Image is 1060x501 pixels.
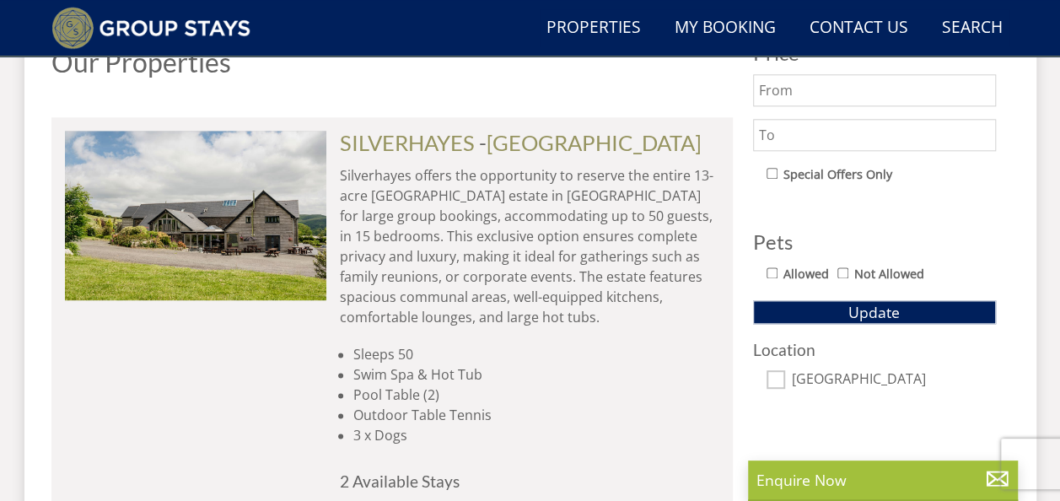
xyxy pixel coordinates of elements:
h3: Location [753,341,996,358]
label: Allowed [783,265,829,283]
label: Special Offers Only [783,165,892,184]
li: Swim Spa & Hot Tub [353,364,719,385]
h4: 2 Available Stays [340,472,719,490]
a: Search [935,9,1009,47]
li: Sleeps 50 [353,344,719,364]
a: My Booking [668,9,783,47]
button: Update [753,300,996,324]
h1: Our Properties [51,47,733,77]
li: Outdoor Table Tennis [353,405,719,425]
li: Pool Table (2) [353,385,719,405]
p: Enquire Now [756,469,1009,491]
input: To [753,119,996,151]
a: [GEOGRAPHIC_DATA] [487,130,702,155]
span: Update [848,302,900,322]
input: From [753,74,996,106]
img: Silverly_Holiday_Home_Aberystwyth_Sleeps_30.original.jpg [65,131,326,299]
a: SILVERHAYES [340,130,475,155]
label: Not Allowed [854,265,924,283]
span: - [479,130,702,155]
label: [GEOGRAPHIC_DATA] [792,371,996,390]
a: Properties [540,9,648,47]
h3: Price [753,42,996,64]
li: 3 x Dogs [353,425,719,445]
p: Silverhayes offers the opportunity to reserve the entire 13-acre [GEOGRAPHIC_DATA] estate in [GEO... [340,165,719,327]
h3: Pets [753,231,996,253]
a: Contact Us [803,9,915,47]
img: Group Stays [51,7,251,49]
